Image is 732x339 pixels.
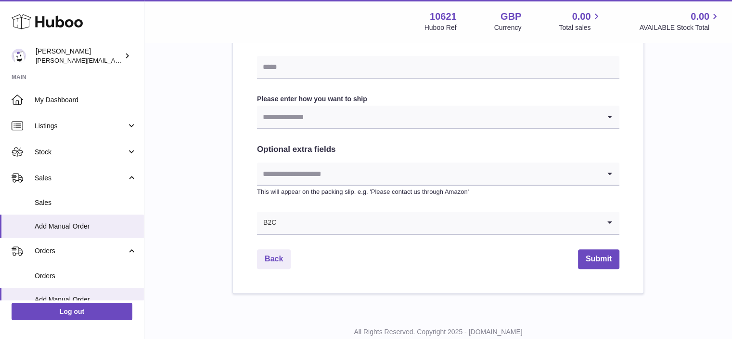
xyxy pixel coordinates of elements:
a: 0.00 Total sales [559,10,602,32]
p: All Rights Reserved. Copyright 2025 - [DOMAIN_NAME] [152,327,724,337]
span: Stock [35,148,127,157]
img: steven@scoreapp.com [12,49,26,63]
span: Orders [35,271,137,281]
strong: 10621 [430,10,457,23]
div: Search for option [257,106,619,129]
span: B2C [257,212,277,234]
div: Huboo Ref [424,23,457,32]
input: Search for option [277,212,600,234]
span: Sales [35,198,137,207]
span: Add Manual Order [35,222,137,231]
span: Orders [35,246,127,256]
div: Search for option [257,212,619,235]
span: 0.00 [691,10,709,23]
a: 0.00 AVAILABLE Stock Total [639,10,720,32]
div: [PERSON_NAME] [36,47,122,65]
span: Listings [35,122,127,131]
span: My Dashboard [35,95,137,105]
a: Back [257,249,291,269]
div: Search for option [257,163,619,186]
input: Search for option [257,106,600,128]
p: This will appear on the packing slip. e.g. 'Please contact us through Amazon' [257,188,619,196]
h2: Optional extra fields [257,144,619,155]
a: Log out [12,303,132,320]
span: Total sales [559,23,602,32]
span: AVAILABLE Stock Total [639,23,720,32]
span: Add Manual Order [35,295,137,304]
input: Search for option [257,163,600,185]
div: Currency [494,23,522,32]
span: Sales [35,174,127,183]
label: Please enter how you want to ship [257,95,619,104]
span: [PERSON_NAME][EMAIL_ADDRESS][DOMAIN_NAME] [36,56,193,64]
button: Submit [578,249,619,269]
strong: GBP [501,10,521,23]
span: 0.00 [572,10,591,23]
